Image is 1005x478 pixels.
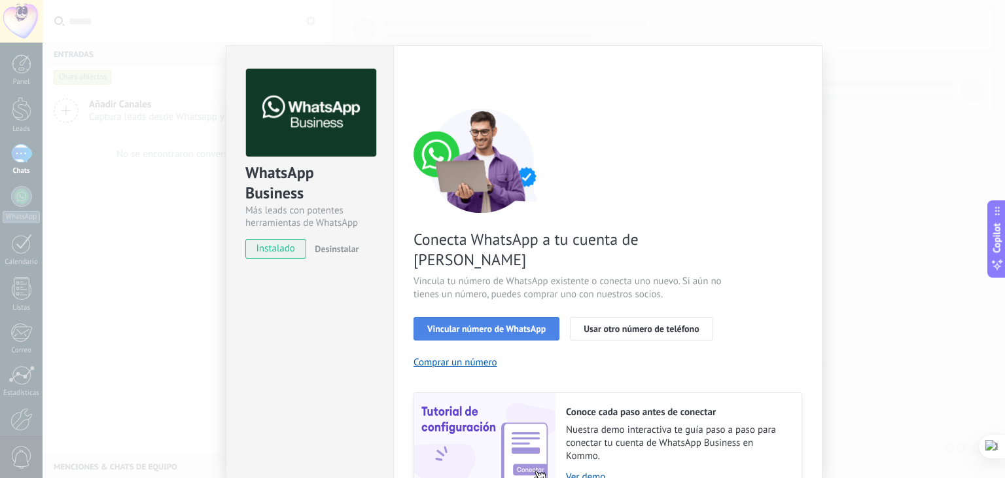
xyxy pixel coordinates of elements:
h2: Conoce cada paso antes de conectar [566,406,788,418]
button: Comprar un número [414,356,497,369]
img: logo_main.png [246,69,376,157]
div: WhatsApp Business [245,162,374,204]
span: Nuestra demo interactiva te guía paso a paso para conectar tu cuenta de WhatsApp Business en Kommo. [566,424,788,463]
button: Vincular número de WhatsApp [414,317,559,340]
button: Desinstalar [309,239,359,259]
button: Usar otro número de teléfono [570,317,713,340]
span: Conecta WhatsApp a tu cuenta de [PERSON_NAME] [414,229,725,270]
span: Vincular número de WhatsApp [427,324,546,333]
span: Desinstalar [315,243,359,255]
div: Más leads con potentes herramientas de WhatsApp [245,204,374,229]
span: instalado [246,239,306,259]
img: connect number [414,108,551,213]
span: Vincula tu número de WhatsApp existente o conecta uno nuevo. Si aún no tienes un número, puedes c... [414,275,725,301]
span: Copilot [991,223,1004,253]
span: Usar otro número de teléfono [584,324,699,333]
